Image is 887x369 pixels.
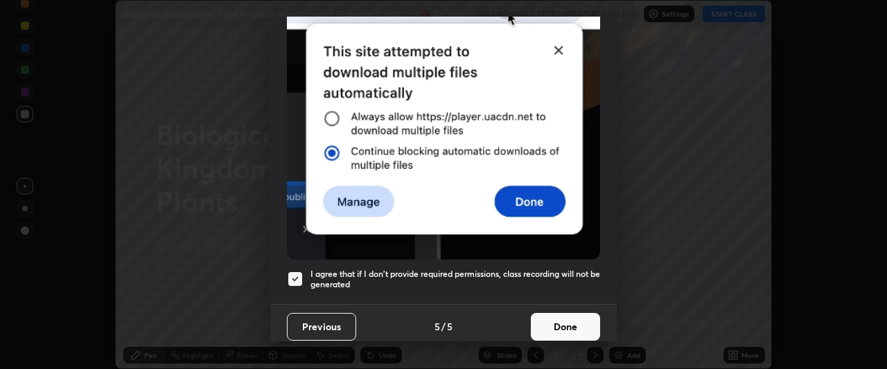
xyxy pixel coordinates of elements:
[434,319,440,334] h4: 5
[287,313,356,341] button: Previous
[310,269,600,290] h5: I agree that if I don't provide required permissions, class recording will not be generated
[531,313,600,341] button: Done
[447,319,453,334] h4: 5
[441,319,446,334] h4: /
